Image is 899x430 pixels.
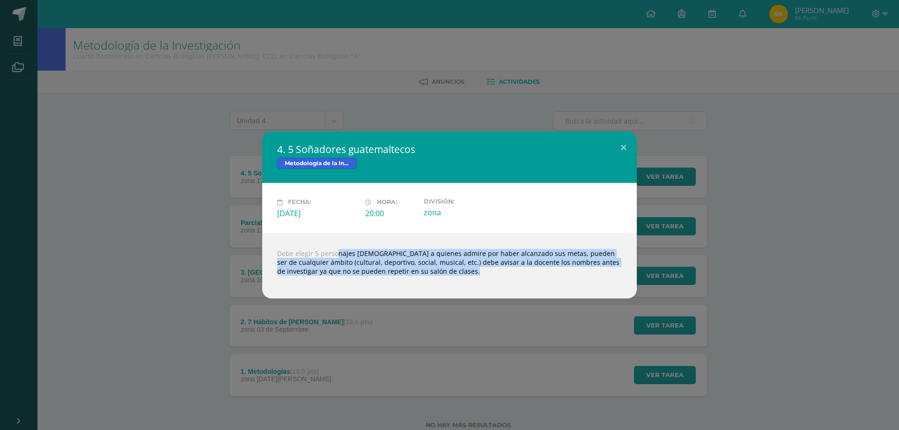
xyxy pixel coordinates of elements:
h2: 4. 5 Soñadores guatemaltecos [277,143,622,156]
div: zona [424,207,504,218]
div: 20:00 [365,208,416,219]
div: Debe elegir 5 personajes [DEMOGRAPHIC_DATA] a quienes admire por haber alcanzado sus metas, puede... [262,233,637,299]
span: Hora: [377,199,397,206]
label: División: [424,198,504,205]
span: Fecha: [288,199,311,206]
span: Metodología de la Investigación [277,158,357,169]
button: Close (Esc) [610,131,637,163]
div: [DATE] [277,208,358,219]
